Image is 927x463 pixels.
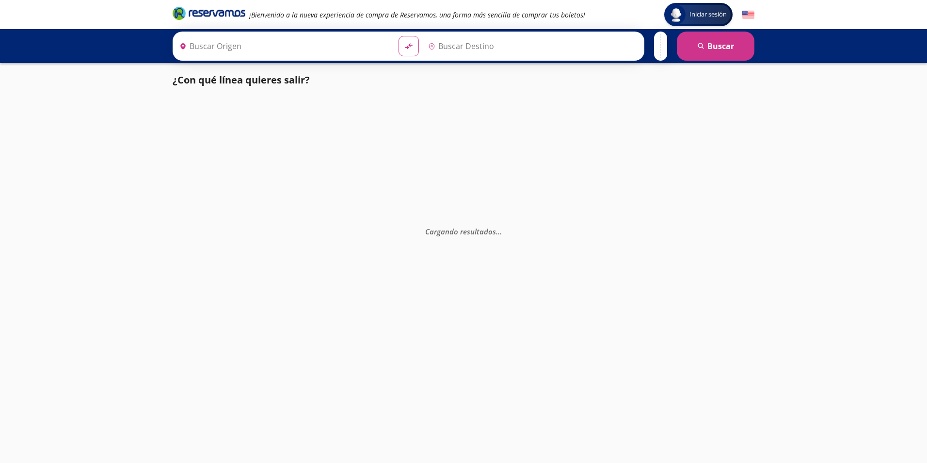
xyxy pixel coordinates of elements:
[173,6,245,23] a: Brand Logo
[173,73,310,87] p: ¿Con qué línea quieres salir?
[677,32,754,61] button: Buscar
[742,9,754,21] button: English
[424,34,639,58] input: Buscar Destino
[173,6,245,20] i: Brand Logo
[176,34,391,58] input: Buscar Origen
[249,10,585,19] em: ¡Bienvenido a la nueva experiencia de compra de Reservamos, una forma más sencilla de comprar tus...
[500,227,502,236] span: .
[686,10,731,19] span: Iniciar sesión
[498,227,500,236] span: .
[425,227,502,236] em: Cargando resultados
[496,227,498,236] span: .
